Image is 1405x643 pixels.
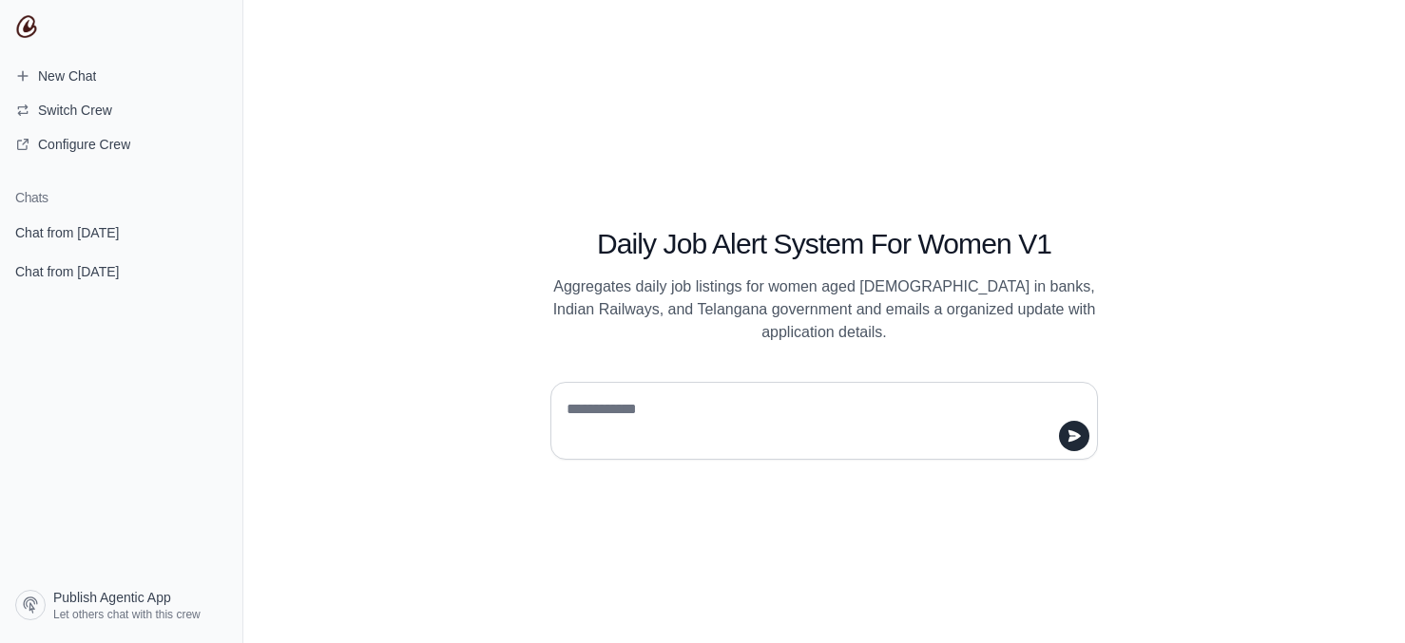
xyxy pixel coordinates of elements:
span: Chat from [DATE] [15,262,119,281]
span: Chat from [DATE] [15,223,119,242]
span: New Chat [38,66,96,85]
a: New Chat [8,61,235,91]
a: Chat from [DATE] [8,215,235,250]
a: Publish Agentic App Let others chat with this crew [8,582,235,628]
span: Publish Agentic App [53,588,171,607]
span: Configure Crew [38,135,130,154]
h1: Daily Job Alert System For Women V1 [550,227,1098,261]
img: CrewAI Logo [15,15,38,38]
button: Switch Crew [8,95,235,125]
a: Chat from [DATE] [8,254,235,289]
p: Aggregates daily job listings for women aged [DEMOGRAPHIC_DATA] in banks, Indian Railways, and Te... [550,275,1098,344]
span: Switch Crew [38,101,112,120]
a: Configure Crew [8,129,235,160]
span: Let others chat with this crew [53,607,201,622]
